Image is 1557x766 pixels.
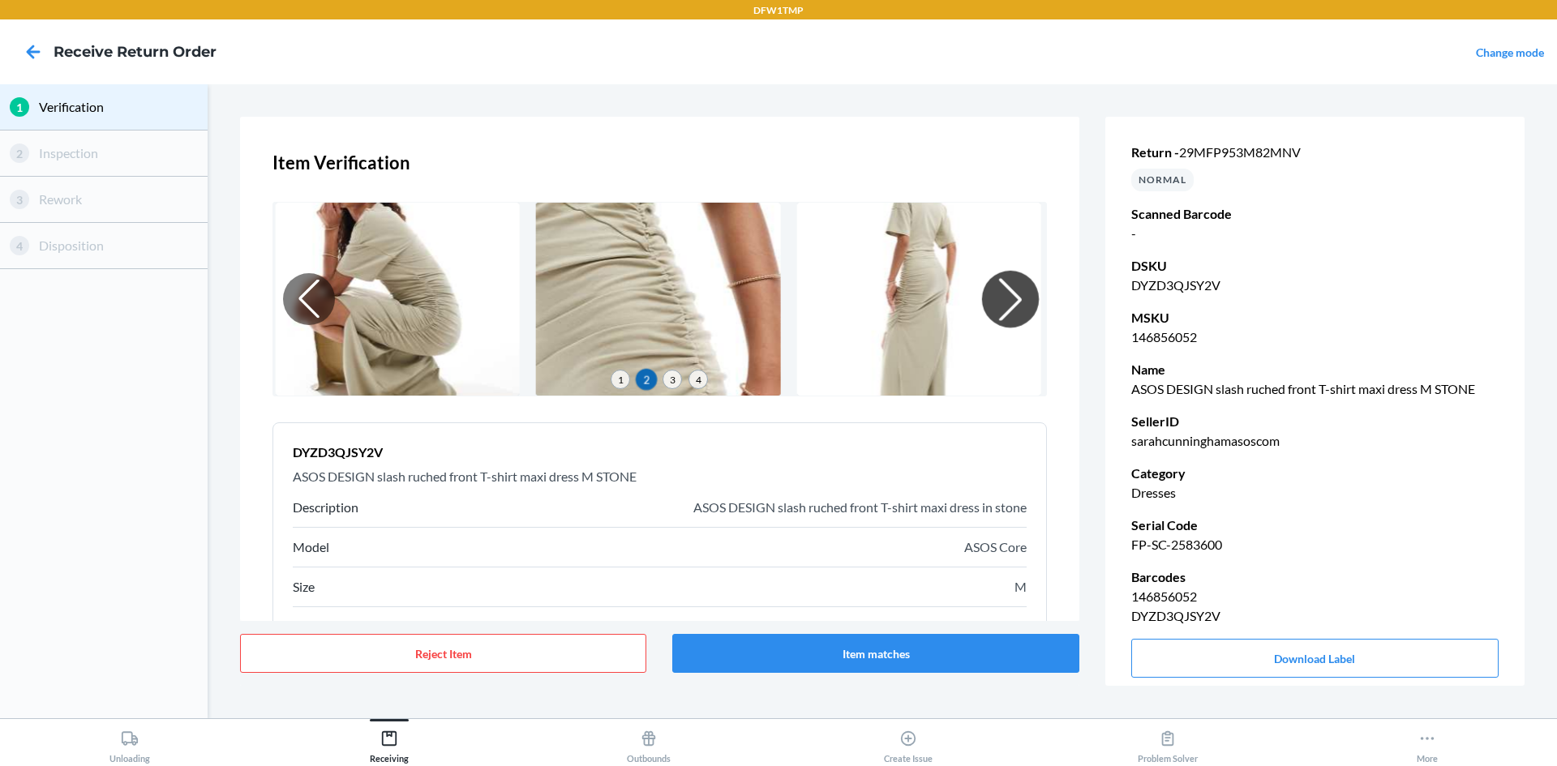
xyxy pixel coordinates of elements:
[796,203,1041,396] img: Product image 4
[275,203,520,396] img: Product image 2
[1131,483,1499,503] p: Dresses
[778,719,1038,764] button: Create Issue
[884,723,933,764] div: Create Issue
[1131,567,1499,587] p: Barcodes
[1131,516,1499,535] p: Serial Code
[1131,308,1499,327] p: MSKU
[1138,723,1198,764] div: Problem Solver
[1131,606,1499,626] p: DYZD3QJSY2V
[1131,224,1499,243] p: -
[10,236,29,255] div: 4
[688,370,708,389] span: 4
[293,537,329,557] p: Model
[293,443,1027,462] header: DYZD3QJSY2V
[293,577,315,597] p: Size
[293,617,324,636] p: Color
[519,719,778,764] button: Outbounds
[1131,143,1499,162] p: Return -
[636,369,657,390] span: 2
[753,3,804,18] p: DFW1TMP
[10,143,29,163] div: 2
[1131,535,1499,554] p: FP-SC-2583600
[1131,379,1499,399] p: ASOS DESIGN slash ruched front T-shirt maxi dress M STONE
[1131,412,1499,431] p: SellerID
[1417,723,1438,764] div: More
[240,634,646,673] button: Reject Item
[672,634,1079,673] button: Item matches
[39,190,198,209] p: Rework
[1131,360,1499,379] p: Name
[109,723,150,764] div: Unloading
[1131,464,1499,483] p: Category
[1297,719,1557,764] button: More
[1131,276,1499,295] p: DYZD3QJSY2V
[1131,169,1194,191] div: NORMAL
[39,97,198,117] p: Verification
[10,97,29,117] div: 1
[293,498,358,517] p: Description
[1131,327,1499,347] p: 146856052
[1131,256,1499,276] p: DSKU
[1038,719,1297,764] button: Problem Solver
[964,537,1027,557] p: ASOS Core
[293,467,1027,486] p: ASOS DESIGN slash ruched front T-shirt maxi dress M STONE
[1014,577,1027,597] p: M
[1131,431,1499,451] p: sarahcunninghamasoscom
[54,41,217,62] h4: Receive Return Order
[10,190,29,209] div: 3
[536,203,781,396] img: Product image 3
[272,149,1047,176] p: Item Verification
[693,498,1027,517] p: ASOS DESIGN slash ruched front T-shirt maxi dress in stone
[370,723,409,764] div: Receiving
[627,723,671,764] div: Outbounds
[1131,587,1499,606] p: 146856052
[1179,144,1301,160] span: 29MFP953M82MNV
[611,370,630,389] span: 1
[1131,639,1499,678] button: Download Label
[1131,204,1499,224] p: Scanned Barcode
[663,370,682,389] span: 3
[986,617,1027,636] p: STONE
[259,719,519,764] button: Receiving
[39,236,198,255] p: Disposition
[1476,45,1544,59] a: Change mode
[39,143,198,163] p: Inspection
